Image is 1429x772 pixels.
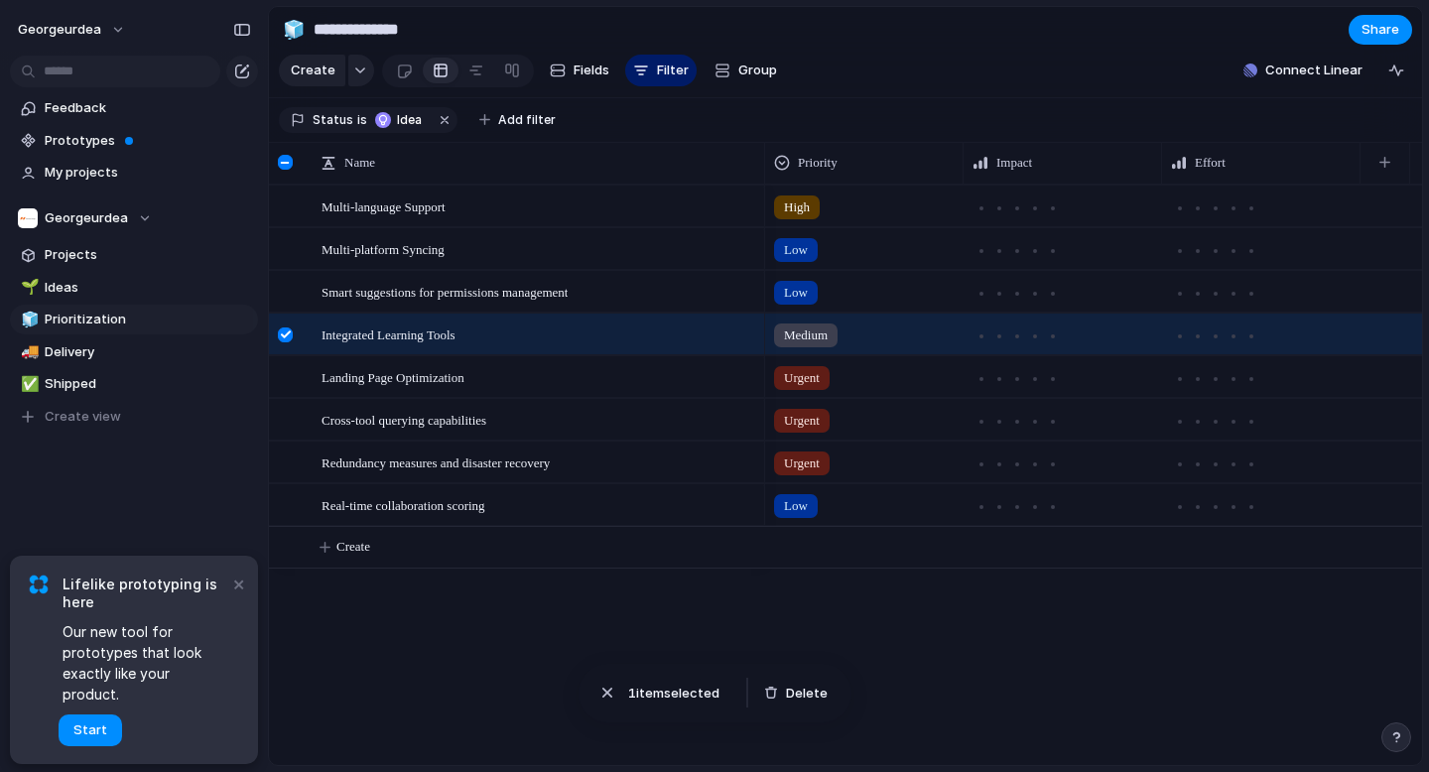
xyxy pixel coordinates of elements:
button: ✅ [18,374,38,394]
a: 🌱Ideas [10,273,258,303]
div: 🚚 [21,340,35,363]
span: Urgent [784,453,820,473]
a: ✅Shipped [10,369,258,399]
button: Georgeurdea [10,203,258,233]
button: is [353,109,371,131]
button: Delete [756,680,836,708]
span: High [784,197,810,217]
span: Create view [45,407,121,427]
span: Fields [574,61,609,80]
span: Group [738,61,777,80]
span: Medium [784,325,828,345]
span: Low [784,240,808,260]
span: Projects [45,245,251,265]
span: is [357,111,367,129]
div: ✅ [21,373,35,396]
button: 🧊 [18,310,38,329]
span: Filter [657,61,689,80]
div: 🌱 [21,276,35,299]
span: Our new tool for prototypes that look exactly like your product. [63,621,228,705]
button: Create view [10,402,258,432]
span: Georgeurdea [45,208,128,228]
span: Delete [786,684,828,704]
span: Name [344,153,375,173]
span: Effort [1195,153,1226,173]
button: 🧊 [278,14,310,46]
button: Group [705,55,787,86]
span: Shipped [45,374,251,394]
span: Connect Linear [1265,61,1363,80]
span: My projects [45,163,251,183]
span: Share [1362,20,1399,40]
button: Create [279,55,345,86]
span: item selected [628,684,730,704]
span: Ideas [45,278,251,298]
span: Prototypes [45,131,251,151]
span: Integrated Learning Tools [322,322,455,345]
span: Create [336,537,370,557]
span: Redundancy measures and disaster recovery [322,450,550,473]
span: Add filter [498,111,556,129]
div: 🧊 [21,309,35,331]
span: Urgent [784,411,820,431]
span: Low [784,496,808,516]
button: Fields [542,55,617,86]
a: Projects [10,240,258,270]
span: Idea [397,111,426,129]
span: Multi-platform Syncing [322,237,445,260]
div: 🧊 [283,16,305,43]
button: Start [59,714,122,746]
button: Idea [369,109,432,131]
span: Lifelike prototyping is here [63,576,228,611]
button: Connect Linear [1235,56,1370,85]
span: Impact [996,153,1032,173]
button: georgeurdea [9,14,136,46]
span: 1 [628,685,636,701]
button: Dismiss [226,572,250,595]
button: Share [1349,15,1412,45]
span: georgeurdea [18,20,101,40]
button: 🚚 [18,342,38,362]
span: Multi-language Support [322,194,446,217]
a: My projects [10,158,258,188]
span: Create [291,61,335,80]
a: 🧊Prioritization [10,305,258,334]
a: Prototypes [10,126,258,156]
span: Priority [798,153,838,173]
span: Start [73,720,107,740]
span: Low [784,283,808,303]
a: Feedback [10,93,258,123]
span: Real-time collaboration scoring [322,493,485,516]
button: Add filter [467,106,568,134]
span: Delivery [45,342,251,362]
span: Landing Page Optimization [322,365,464,388]
a: 🚚Delivery [10,337,258,367]
span: Prioritization [45,310,251,329]
span: Cross-tool querying capabilities [322,408,486,431]
span: Urgent [784,368,820,388]
button: 🌱 [18,278,38,298]
button: Filter [625,55,697,86]
span: Smart suggestions for permissions management [322,280,568,303]
span: Feedback [45,98,251,118]
span: Status [313,111,353,129]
